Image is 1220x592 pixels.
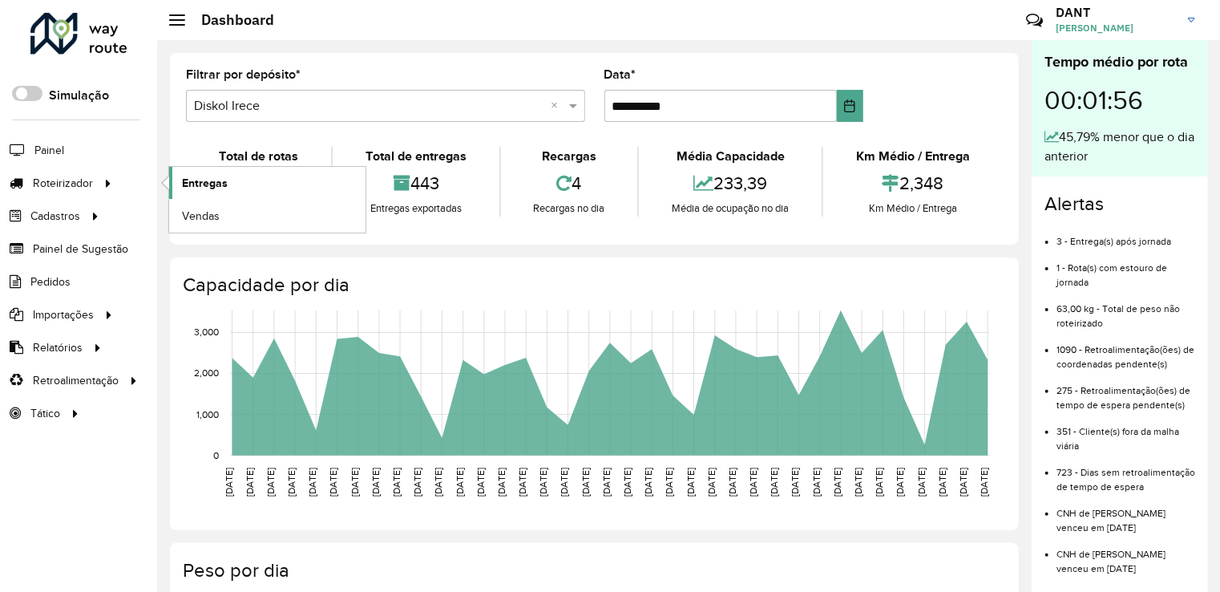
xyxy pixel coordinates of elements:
text: [DATE] [811,468,822,497]
span: Painel de Sugestão [33,241,128,257]
span: Entregas [182,175,228,192]
text: [DATE] [475,468,486,497]
label: Simulação [49,86,109,105]
h3: DANT [1056,5,1176,20]
div: Média de ocupação no dia [643,201,818,217]
h4: Capacidade por dia [183,274,1003,297]
text: [DATE] [748,468,758,497]
a: Entregas [169,167,366,199]
text: [DATE] [412,468,422,497]
text: [DATE] [454,468,465,497]
div: Km Médio / Entrega [827,147,999,166]
span: [PERSON_NAME] [1056,21,1176,35]
text: [DATE] [874,468,884,497]
text: [DATE] [224,468,234,497]
h2: Dashboard [185,11,274,29]
label: Filtrar por depósito [186,65,301,84]
a: Contato Rápido [1017,3,1052,38]
text: [DATE] [832,468,842,497]
h4: Peso por dia [183,559,1003,582]
text: 1,000 [196,409,219,420]
text: [DATE] [937,468,947,497]
text: [DATE] [580,468,591,497]
span: Cadastros [30,208,80,225]
span: Tático [30,405,60,422]
div: 45,79% menor que o dia anterior [1044,128,1195,166]
text: [DATE] [391,468,402,497]
text: [DATE] [706,468,717,497]
div: 443 [337,166,495,201]
text: [DATE] [685,468,696,497]
text: [DATE] [265,468,276,497]
text: [DATE] [244,468,255,497]
text: [DATE] [622,468,632,497]
text: [DATE] [958,468,968,497]
span: Importações [33,306,94,323]
div: Média Capacidade [643,147,818,166]
text: [DATE] [517,468,527,497]
span: Relatórios [33,339,83,356]
div: Total de rotas [190,147,327,166]
text: [DATE] [895,468,906,497]
text: [DATE] [370,468,381,497]
text: [DATE] [349,468,360,497]
li: 351 - Cliente(s) fora da malha viária [1056,412,1195,453]
text: [DATE] [727,468,737,497]
text: [DATE] [643,468,653,497]
li: 275 - Retroalimentação(ões) de tempo de espera pendente(s) [1056,371,1195,412]
text: [DATE] [979,468,989,497]
button: Choose Date [837,90,864,122]
span: Painel [34,142,64,159]
text: [DATE] [286,468,297,497]
span: Pedidos [30,274,71,290]
text: 2,000 [194,368,219,379]
div: Total de entregas [337,147,495,166]
text: [DATE] [433,468,443,497]
text: [DATE] [853,468,863,497]
span: Vendas [182,208,220,225]
text: [DATE] [307,468,317,497]
div: Tempo médio por rota [1044,51,1195,73]
div: 4 [505,166,634,201]
span: Roteirizador [33,175,93,192]
div: 00:01:56 [1044,73,1195,128]
div: Recargas [505,147,634,166]
text: 0 [213,450,219,460]
div: Km Médio / Entrega [827,201,999,217]
text: [DATE] [538,468,548,497]
div: 233,39 [643,166,818,201]
li: 1090 - Retroalimentação(ões) de coordenadas pendente(s) [1056,330,1195,371]
text: [DATE] [601,468,612,497]
text: 3,000 [194,327,219,338]
div: 2,348 [827,166,999,201]
text: [DATE] [770,468,780,497]
li: 1 - Rota(s) com estouro de jornada [1056,249,1195,290]
a: Vendas [169,200,366,232]
li: CNH de [PERSON_NAME] venceu em [DATE] [1056,535,1195,576]
text: [DATE] [665,468,675,497]
div: Recargas no dia [505,201,634,217]
li: 723 - Dias sem retroalimentação de tempo de espera [1056,453,1195,494]
text: [DATE] [916,468,927,497]
text: [DATE] [496,468,507,497]
span: Retroalimentação [33,372,119,389]
text: [DATE] [560,468,570,497]
text: [DATE] [329,468,339,497]
h4: Alertas [1044,193,1195,216]
text: [DATE] [790,468,801,497]
div: Entregas exportadas [337,201,495,217]
li: CNH de [PERSON_NAME] venceu em [DATE] [1056,494,1195,535]
span: Clear all [551,96,565,116]
li: 63,00 kg - Total de peso não roteirizado [1056,290,1195,330]
li: 3 - Entrega(s) após jornada [1056,222,1195,249]
label: Data [604,65,636,84]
